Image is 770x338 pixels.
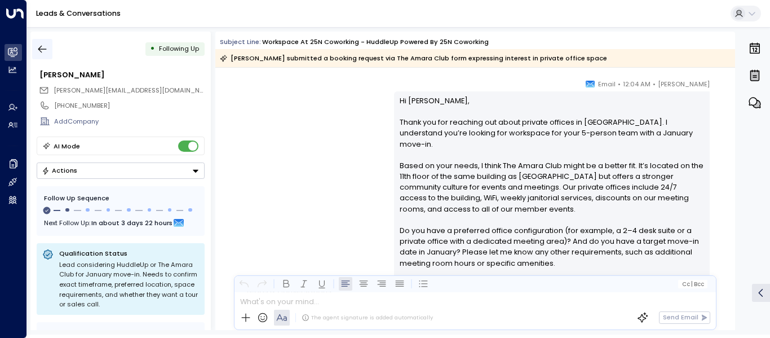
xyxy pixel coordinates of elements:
[623,78,650,90] span: 12:04 AM
[39,69,204,80] div: [PERSON_NAME]
[618,78,621,90] span: •
[44,194,197,203] div: Follow Up Sequence
[237,277,251,291] button: Undo
[37,163,205,179] div: Button group with a nested menu
[54,86,205,95] span: a.baumann@durableofficeproducts.com
[653,78,656,90] span: •
[714,78,732,96] img: 84_headshot.jpg
[159,44,199,53] span: Following Up
[44,217,197,229] div: Next Follow Up:
[658,78,710,90] span: [PERSON_NAME]
[220,52,607,64] div: [PERSON_NAME] submitted a booking request via The Amara Club form expressing interest in private ...
[150,41,155,57] div: •
[37,163,205,179] button: Actions
[262,37,489,47] div: Workspace at 25N Coworking - HuddleUp Powered by 25N Coworking
[54,141,80,152] div: AI Mode
[54,117,204,126] div: AddCompany
[682,281,704,287] span: Cc Bcc
[54,101,204,111] div: [PHONE_NUMBER]
[220,37,261,46] span: Subject Line:
[691,281,693,287] span: |
[42,166,77,174] div: Actions
[678,280,707,288] button: Cc|Bcc
[59,249,199,258] p: Qualification Status
[54,86,215,95] span: [PERSON_NAME][EMAIL_ADDRESS][DOMAIN_NAME]
[91,217,172,229] span: In about 3 days 22 hours
[598,78,616,90] span: Email
[59,260,199,310] div: Lead considering HuddleUp or The Amara Club for January move-in. Needs to confirm exact timeframe...
[255,277,269,291] button: Redo
[302,314,433,322] div: The agent signature is added automatically
[36,8,121,18] a: Leads & Conversations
